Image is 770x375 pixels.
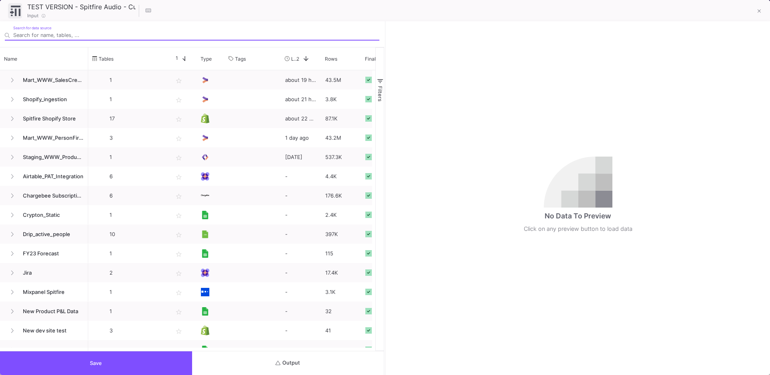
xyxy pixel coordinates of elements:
[18,340,84,359] span: Shop Sale Calendar
[109,244,164,263] p: 1
[321,302,361,321] div: 32
[281,167,321,186] div: -
[201,230,209,238] img: [Legacy] CSV
[18,109,84,128] span: Spitfire Shopify Store
[90,360,102,366] span: Save
[18,128,84,147] span: Mart_WWW_PersonFirstOrders
[321,128,361,147] div: 43.2M
[281,340,321,359] div: -
[27,12,38,19] span: Input
[321,90,361,109] div: 3.8K
[325,56,337,62] span: Rows
[109,302,164,321] p: 1
[321,205,361,224] div: 2.4K
[109,71,164,90] p: 1
[281,244,321,263] div: -
[201,153,209,161] img: SQL Model
[201,249,209,258] img: [Legacy] Google Sheets
[109,340,164,359] p: 1
[109,283,164,302] p: 1
[281,263,321,282] div: -
[109,321,164,340] p: 3
[18,167,84,186] span: Airtable_PAT_Integration
[109,90,164,109] p: 1
[276,360,300,366] span: Output
[201,307,209,316] img: [Legacy] Google Sheets
[321,321,361,340] div: 41
[109,167,164,186] p: 6
[201,326,209,335] img: Shopify
[365,49,430,68] div: Final Status
[109,109,164,128] p: 17
[296,56,299,62] span: 2
[321,224,361,244] div: 397K
[524,224,632,233] div: Click on any preview button to load data
[10,6,20,16] img: input-ui.svg
[109,225,164,244] p: 10
[99,56,113,62] span: Tables
[18,302,84,321] span: New Product P&L Data
[281,224,321,244] div: -
[281,282,321,302] div: -
[201,114,209,123] img: Shopify
[192,351,384,375] button: Output
[321,340,361,359] div: 212
[281,90,321,109] div: about 21 hours ago
[321,282,361,302] div: 3.1K
[109,186,164,205] p: 6
[18,186,84,205] span: Chargebee Subscriptions
[321,167,361,186] div: 4.4K
[281,302,321,321] div: -
[18,225,84,244] span: Drip_active_people
[201,346,209,354] img: [Legacy] Google Sheets
[13,32,379,38] input: Search for name, tables, ...
[281,109,321,128] div: about 22 hours ago
[18,263,84,282] span: Jira
[201,95,209,104] img: UI Model
[109,206,164,224] p: 1
[201,194,209,197] img: Chargebee
[291,56,296,62] span: Last Used
[109,263,164,282] p: 2
[201,56,212,62] span: Type
[201,134,209,142] img: UI Model
[281,70,321,90] div: about 19 hours ago
[18,148,84,167] span: Staging_WWW_Product_Pairs
[544,157,612,208] img: no-data.svg
[281,128,321,147] div: 1 day ago
[25,2,138,12] input: Node Title...
[201,76,209,84] img: UI Model
[201,288,209,296] img: Mixpanel
[18,321,84,340] span: New dev site test
[201,211,209,219] img: [Legacy] Google Sheets
[109,128,164,147] p: 3
[235,56,246,62] span: Tags
[281,186,321,205] div: -
[201,269,209,277] img: Integration
[281,205,321,224] div: -
[321,70,361,90] div: 43.5M
[321,244,361,263] div: 115
[172,55,178,62] span: 1
[545,211,611,221] div: No Data To Preview
[377,86,383,102] span: Filters
[321,186,361,205] div: 176.6K
[281,147,321,167] div: [DATE]
[18,71,84,90] span: Mart_WWW_SalesCredits_Enriched
[321,147,361,167] div: 537.3K
[321,263,361,282] div: 17.4K
[321,109,361,128] div: 87.1K
[4,56,17,62] span: Name
[18,206,84,224] span: Crypton_Static
[18,90,84,109] span: Shopify_ingestion
[140,3,156,19] button: Hotkeys List
[18,244,84,263] span: FY23 Forecast
[18,283,84,302] span: Mixpanel Spitfire
[109,148,164,167] p: 1
[201,172,209,181] img: Integration
[281,321,321,340] div: -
